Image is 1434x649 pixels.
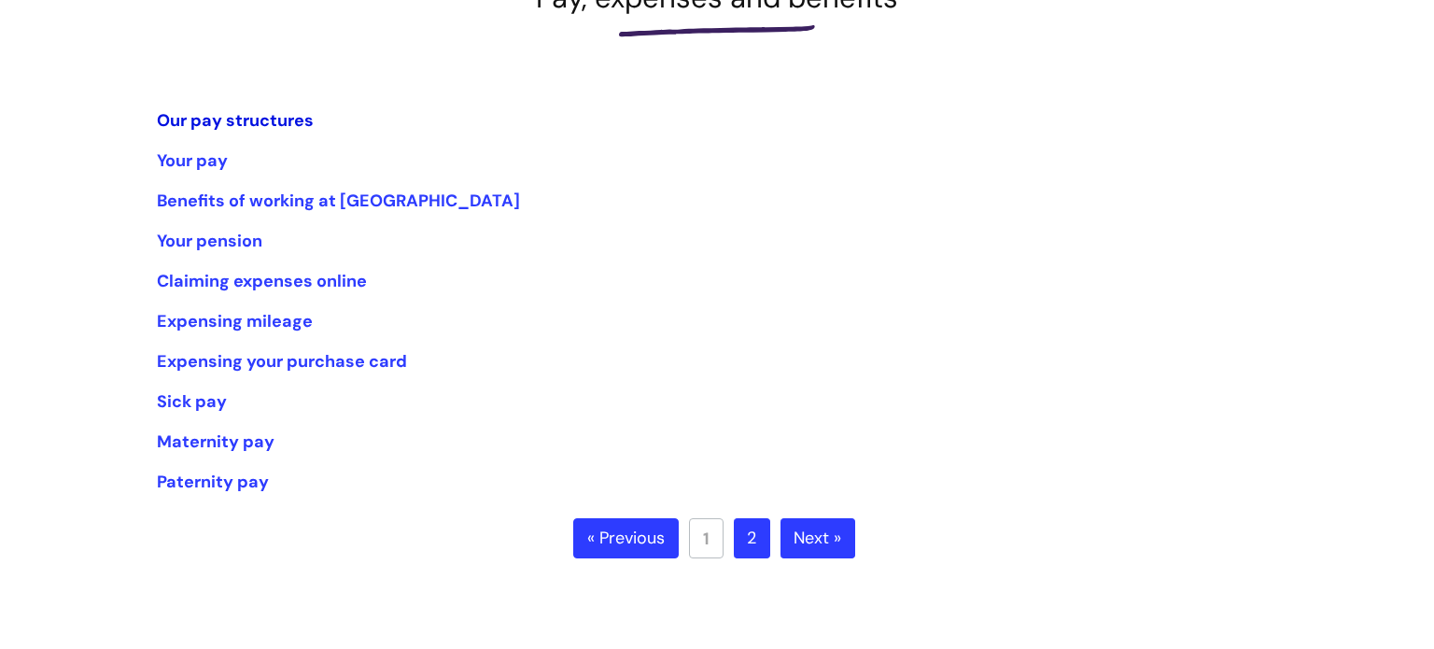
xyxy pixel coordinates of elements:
[157,230,262,252] a: Your pension
[689,518,724,558] a: 1
[157,350,407,373] a: Expensing your purchase card
[157,149,228,172] a: Your pay
[157,190,520,212] a: Benefits of working at [GEOGRAPHIC_DATA]
[573,518,679,559] a: « Previous
[157,390,227,413] a: Sick pay
[780,518,855,559] a: Next »
[734,518,770,559] a: 2
[157,109,314,132] a: Our pay structures
[157,471,269,493] a: Paternity pay
[157,430,274,453] a: Maternity pay
[157,310,313,332] a: Expensing mileage
[157,270,367,292] a: Claiming expenses online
